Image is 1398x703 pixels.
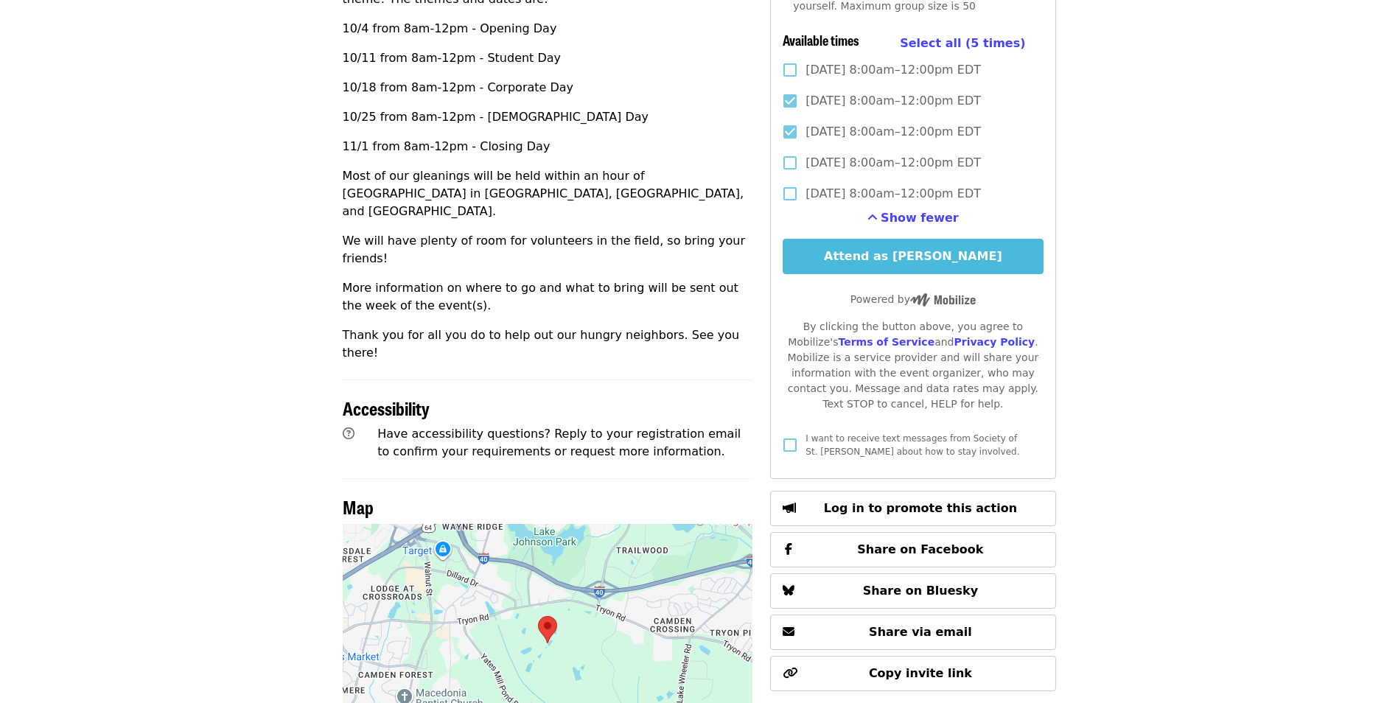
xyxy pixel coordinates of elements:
span: I want to receive text messages from Society of St. [PERSON_NAME] about how to stay involved. [805,433,1019,457]
p: 10/18 from 8am-12pm - Corporate Day [343,79,753,97]
span: Select all (5 times) [900,36,1025,50]
button: Select all (5 times) [900,32,1025,55]
button: Share via email [770,615,1055,650]
span: [DATE] 8:00am–12:00pm EDT [805,154,981,172]
p: 11/1 from 8am-12pm - Closing Day [343,138,753,155]
button: Log in to promote this action [770,491,1055,526]
span: [DATE] 8:00am–12:00pm EDT [805,185,981,203]
button: See more timeslots [867,209,959,227]
p: Most of our gleanings will be held within an hour of [GEOGRAPHIC_DATA] in [GEOGRAPHIC_DATA], [GEO... [343,167,753,220]
i: question-circle icon [343,427,354,441]
span: Have accessibility questions? Reply to your registration email to confirm your requirements or re... [377,427,741,458]
p: 10/4 from 8am-12pm - Opening Day [343,20,753,38]
div: By clicking the button above, you agree to Mobilize's and . Mobilize is a service provider and wi... [783,319,1043,412]
a: Terms of Service [838,336,934,348]
span: Share on Facebook [857,542,983,556]
span: [DATE] 8:00am–12:00pm EDT [805,92,981,110]
p: We will have plenty of room for volunteers in the field, so bring your friends! [343,232,753,267]
span: [DATE] 8:00am–12:00pm EDT [805,123,981,141]
span: Accessibility [343,395,430,421]
button: Copy invite link [770,656,1055,691]
p: 10/25 from 8am-12pm - [DEMOGRAPHIC_DATA] Day [343,108,753,126]
span: Powered by [850,293,976,305]
p: Thank you for all you do to help out our hungry neighbors. See you there! [343,326,753,362]
span: [DATE] 8:00am–12:00pm EDT [805,61,981,79]
span: Show fewer [881,211,959,225]
span: Copy invite link [869,666,972,680]
span: Available times [783,30,859,49]
span: Log in to promote this action [824,501,1017,515]
span: Map [343,494,374,520]
img: Powered by Mobilize [910,293,976,307]
p: More information on where to go and what to bring will be sent out the week of the event(s). [343,279,753,315]
button: Share on Bluesky [770,573,1055,609]
a: Privacy Policy [954,336,1035,348]
span: Share on Bluesky [863,584,979,598]
span: Share via email [869,625,972,639]
p: 10/11 from 8am-12pm - Student Day [343,49,753,67]
button: Share on Facebook [770,532,1055,567]
button: Attend as [PERSON_NAME] [783,239,1043,274]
